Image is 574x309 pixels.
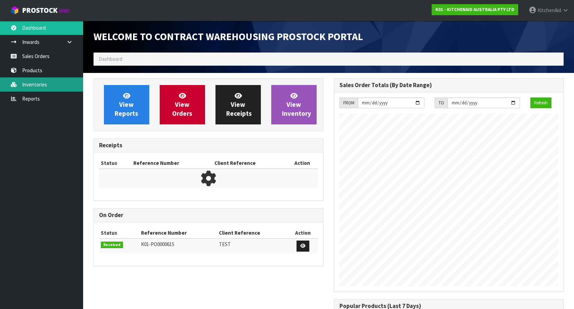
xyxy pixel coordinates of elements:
th: Client Reference [213,158,286,169]
span: KitchenAid [538,7,561,13]
span: View Orders [172,92,192,118]
td: K01-PO0000615 [139,238,217,253]
strong: K01 - KITCHENAID AUSTRALIA PTY LTD [435,7,514,12]
th: Reference Number [139,227,217,238]
th: Reference Number [132,158,213,169]
small: WMS [59,8,70,14]
h3: Sales Order Totals (By Date Range) [339,82,558,88]
div: TO [435,97,448,109]
span: Received [101,242,123,249]
th: Status [99,227,139,238]
img: cube-alt.png [10,6,19,15]
a: ViewReceipts [215,85,261,124]
th: Client Reference [217,227,288,238]
span: View Reports [115,92,138,118]
h3: On Order [99,212,318,218]
h3: Receipts [99,142,318,149]
div: FROM [339,97,358,109]
a: ViewReports [104,85,149,124]
span: Welcome to Contract Warehousing ProStock Portal [94,30,363,43]
th: Status [99,158,132,169]
a: ViewOrders [160,85,205,124]
a: ViewInventory [271,85,317,124]
span: Dashboard [99,56,122,62]
button: Refresh [530,97,551,109]
td: TEST [217,238,288,253]
span: ProStock [22,6,58,15]
span: View Inventory [282,92,311,118]
th: Action [286,158,318,169]
th: Action [288,227,318,238]
span: View Receipts [226,92,252,118]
